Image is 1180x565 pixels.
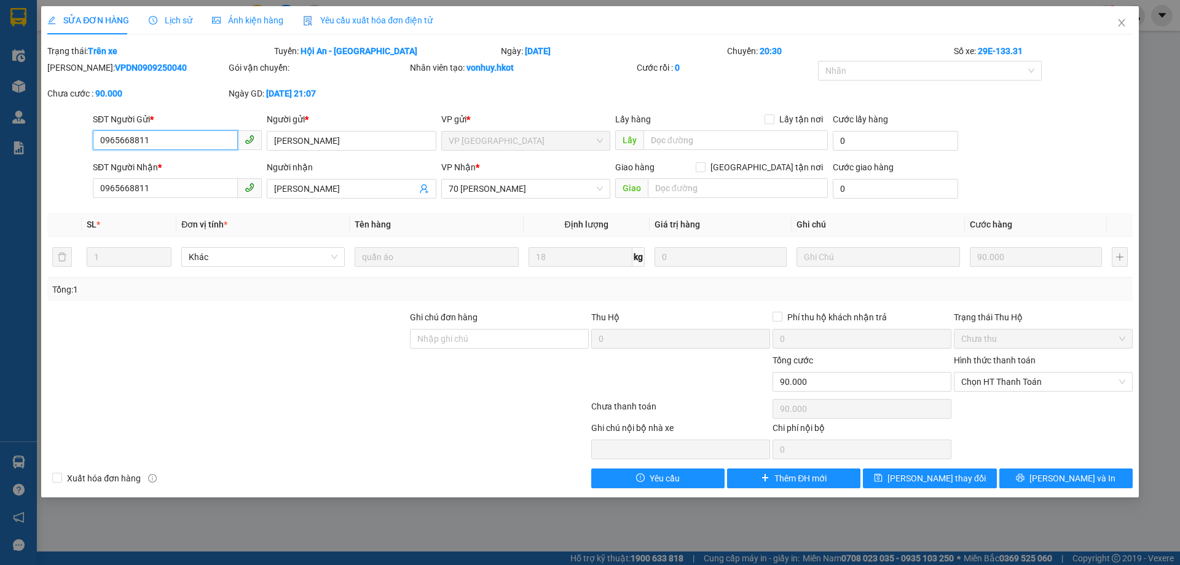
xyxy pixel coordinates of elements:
[591,421,770,440] div: Ghi chú nội bộ nhà xe
[149,16,157,25] span: clock-circle
[47,15,129,25] span: SỬA ĐƠN HÀNG
[954,310,1133,324] div: Trạng thái Thu Hộ
[245,183,254,192] span: phone
[449,132,603,150] span: VP Đà Nẵng
[500,44,726,58] div: Ngày:
[727,468,860,488] button: plusThêm ĐH mới
[773,421,951,440] div: Chi phí nội bộ
[229,87,407,100] div: Ngày GD:
[115,63,187,73] b: VPDN0909250040
[833,131,958,151] input: Cước lấy hàng
[773,355,813,365] span: Tổng cước
[189,248,337,266] span: Khác
[301,46,417,56] b: Hội An - [GEOGRAPHIC_DATA]
[782,310,892,324] span: Phí thu hộ khách nhận trả
[706,160,828,174] span: [GEOGRAPHIC_DATA] tận nơi
[954,355,1036,365] label: Hình thức thanh toán
[525,46,551,56] b: [DATE]
[46,44,273,58] div: Trạng thái:
[229,61,407,74] div: Gói vận chuyển:
[792,213,965,237] th: Ghi chú
[591,468,725,488] button: exclamation-circleYêu cầu
[449,180,603,198] span: 70 Nguyễn Hữu Huân
[615,130,643,150] span: Lấy
[887,472,986,485] span: [PERSON_NAME] thay đổi
[62,472,146,485] span: Xuất hóa đơn hàng
[796,247,960,267] input: Ghi Chú
[650,472,680,485] span: Yêu cầu
[47,61,226,74] div: [PERSON_NAME]:
[52,283,455,296] div: Tổng: 1
[303,15,433,25] span: Yêu cầu xuất hóa đơn điện tử
[410,329,589,349] input: Ghi chú đơn hàng
[87,219,96,229] span: SL
[212,16,221,25] span: picture
[267,113,436,126] div: Người gửi
[88,46,117,56] b: Trên xe
[774,472,827,485] span: Thêm ĐH mới
[212,15,283,25] span: Ảnh kiện hàng
[47,16,56,25] span: edit
[970,219,1012,229] span: Cước hàng
[410,61,634,74] div: Nhân viên tạo:
[655,219,700,229] span: Giá trị hàng
[273,44,500,58] div: Tuyến:
[774,113,828,126] span: Lấy tận nơi
[833,114,888,124] label: Cước lấy hàng
[1104,6,1139,41] button: Close
[760,46,782,56] b: 20:30
[266,89,316,98] b: [DATE] 21:07
[419,184,429,194] span: user-add
[441,113,610,126] div: VP gửi
[181,219,227,229] span: Đơn vị tính
[961,373,1125,391] span: Chọn HT Thanh Toán
[591,312,619,322] span: Thu Hộ
[675,63,680,73] b: 0
[1117,18,1127,28] span: close
[863,468,996,488] button: save[PERSON_NAME] thay đổi
[1016,473,1025,483] span: printer
[637,61,816,74] div: Cước rồi :
[615,162,655,172] span: Giao hàng
[726,44,953,58] div: Chuyến:
[655,247,787,267] input: 0
[833,179,958,199] input: Cước giao hàng
[303,16,313,26] img: icon
[355,247,518,267] input: VD: Bàn, Ghế
[874,473,883,483] span: save
[999,468,1133,488] button: printer[PERSON_NAME] và In
[632,247,645,267] span: kg
[95,89,122,98] b: 90.000
[833,162,894,172] label: Cước giao hàng
[410,312,478,322] label: Ghi chú đơn hàng
[636,473,645,483] span: exclamation-circle
[148,474,157,483] span: info-circle
[1029,472,1115,485] span: [PERSON_NAME] và In
[47,87,226,100] div: Chưa cước :
[93,113,262,126] div: SĐT Người Gửi
[961,330,1125,348] span: Chưa thu
[149,15,192,25] span: Lịch sử
[615,114,651,124] span: Lấy hàng
[970,247,1102,267] input: 0
[590,400,771,421] div: Chưa thanh toán
[52,247,72,267] button: delete
[615,178,648,198] span: Giao
[355,219,391,229] span: Tên hàng
[953,44,1134,58] div: Số xe:
[441,162,476,172] span: VP Nhận
[978,46,1023,56] b: 29E-133.31
[93,160,262,174] div: SĐT Người Nhận
[761,473,769,483] span: plus
[648,178,828,198] input: Dọc đường
[466,63,514,73] b: vonhuy.hkot
[1112,247,1128,267] button: plus
[643,130,828,150] input: Dọc đường
[267,160,436,174] div: Người nhận
[565,219,608,229] span: Định lượng
[245,135,254,144] span: phone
